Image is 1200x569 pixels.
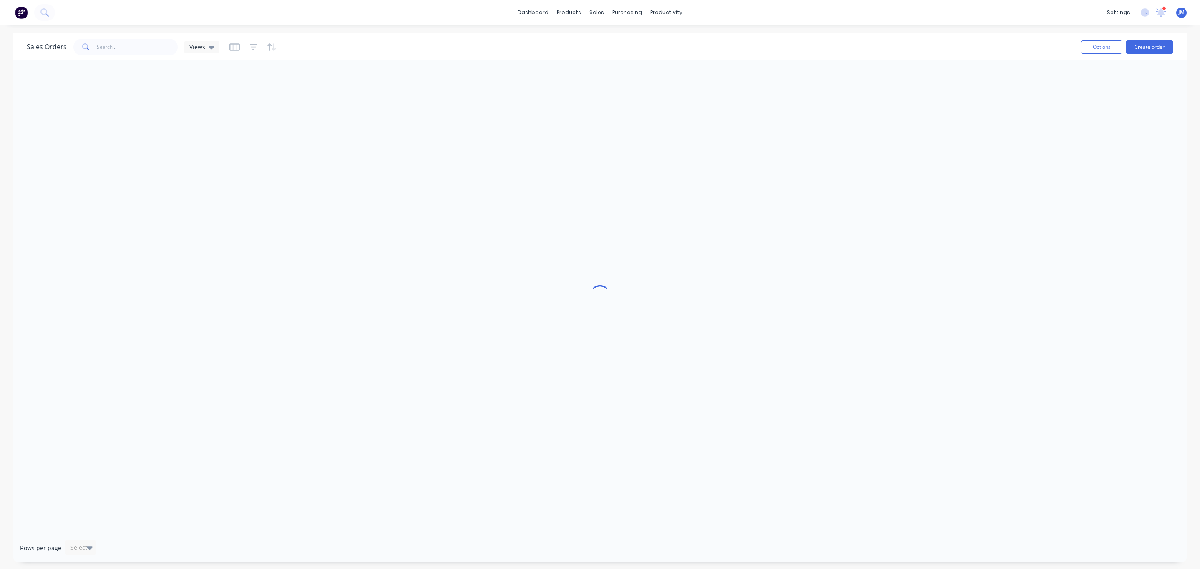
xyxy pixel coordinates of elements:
[97,39,178,55] input: Search...
[15,6,28,19] img: Factory
[20,544,61,552] span: Rows per page
[1126,40,1173,54] button: Create order
[1081,40,1122,54] button: Options
[1103,6,1134,19] div: settings
[27,43,67,51] h1: Sales Orders
[513,6,553,19] a: dashboard
[1178,9,1185,16] span: JM
[585,6,608,19] div: sales
[646,6,687,19] div: productivity
[608,6,646,19] div: purchasing
[70,544,92,552] div: Select...
[553,6,585,19] div: products
[189,43,205,51] span: Views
